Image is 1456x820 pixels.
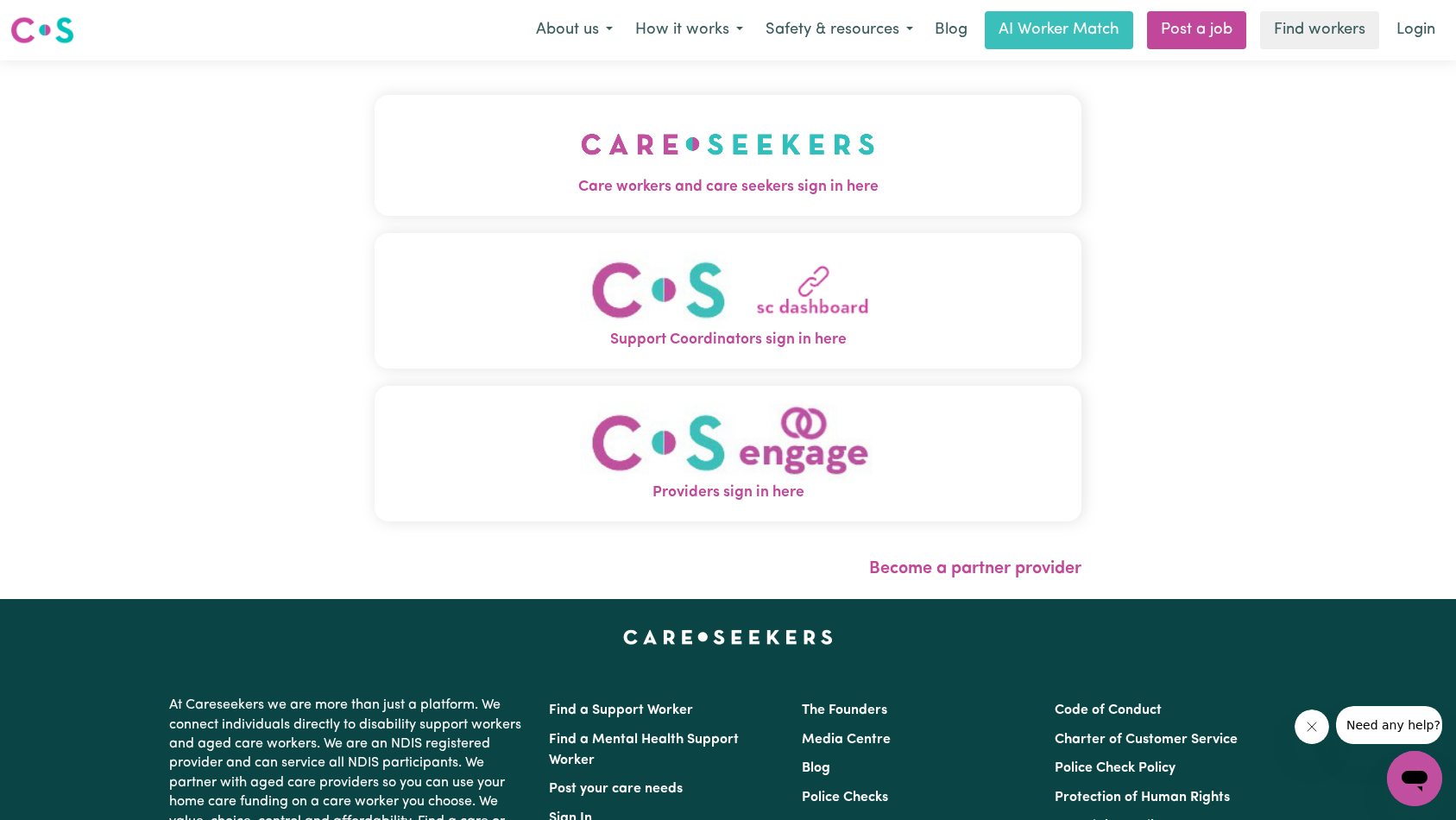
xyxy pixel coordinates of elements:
[623,630,833,644] a: Careseekers home page
[549,782,683,796] a: Post your care needs
[375,329,1082,351] span: Support Coordinators sign in here
[375,95,1082,216] button: Care workers and care seekers sign in here
[1295,710,1329,744] iframe: Close message
[985,11,1133,49] a: AI Worker Match
[624,12,754,48] button: How it works
[869,560,1081,577] a: Become a partner provider
[549,733,739,767] a: Find a Mental Health Support Worker
[802,761,830,775] a: Blog
[549,703,693,717] a: Find a Support Worker
[375,386,1082,521] button: Providers sign in here
[1055,733,1238,747] a: Charter of Customer Service
[1055,703,1162,717] a: Code of Conduct
[10,15,74,46] img: Careseekers logo
[525,12,624,48] button: About us
[375,482,1082,504] span: Providers sign in here
[1055,791,1230,804] a: Protection of Human Rights
[10,10,74,50] a: Careseekers logo
[802,703,887,717] a: The Founders
[924,11,978,49] a: Blog
[802,791,888,804] a: Police Checks
[1260,11,1379,49] a: Find workers
[1386,11,1446,49] a: Login
[1147,11,1246,49] a: Post a job
[1055,761,1176,775] a: Police Check Policy
[1387,751,1442,806] iframe: Button to launch messaging window
[375,176,1082,199] span: Care workers and care seekers sign in here
[802,733,891,747] a: Media Centre
[375,233,1082,369] button: Support Coordinators sign in here
[754,12,924,48] button: Safety & resources
[1336,706,1442,744] iframe: Message from company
